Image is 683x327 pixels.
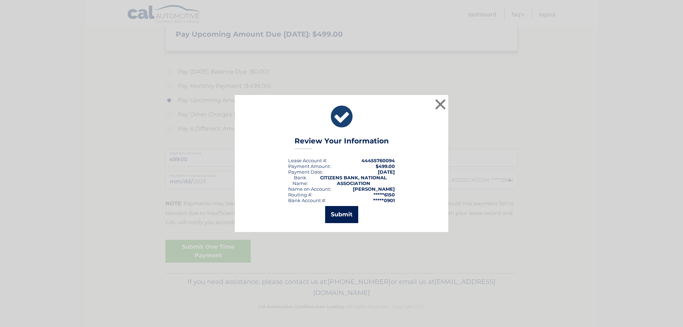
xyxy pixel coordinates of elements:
[378,169,395,175] span: [DATE]
[288,197,326,203] div: Bank Account #:
[288,186,331,192] div: Name on Account:
[361,158,395,163] strong: 44455760094
[288,169,323,175] div: :
[376,163,395,169] span: $499.00
[320,175,387,186] strong: CITIZENS BANK, NATIONAL ASSOCIATION
[288,169,322,175] span: Payment Date
[288,192,312,197] div: Routing #:
[288,163,331,169] div: Payment Amount:
[288,158,327,163] div: Lease Account #:
[433,97,448,111] button: ×
[353,186,395,192] strong: [PERSON_NAME]
[288,175,312,186] div: Bank Name:
[325,206,358,223] button: Submit
[295,137,389,149] h3: Review Your Information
